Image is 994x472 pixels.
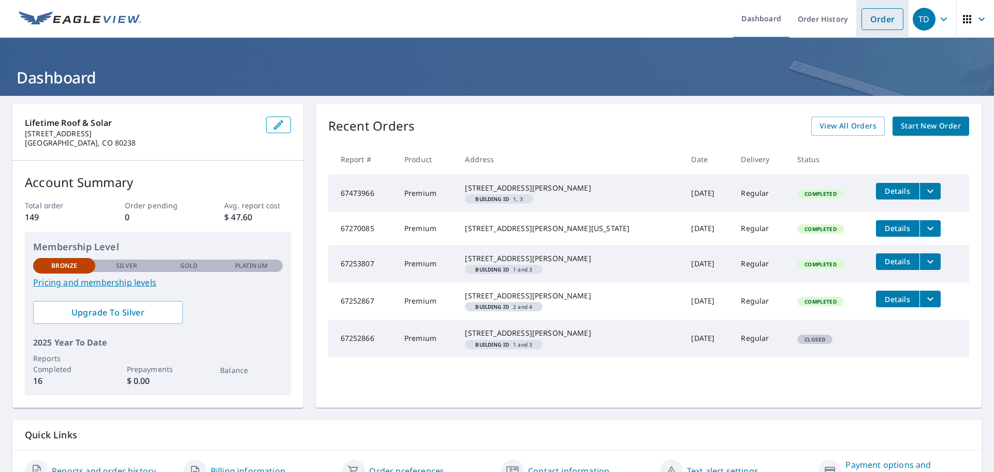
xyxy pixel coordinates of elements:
td: Regular [733,320,789,357]
p: $ 47.60 [224,211,290,223]
span: Details [882,256,913,266]
th: Delivery [733,144,789,175]
td: Premium [396,245,457,282]
td: 67270085 [328,212,396,245]
p: 0 [125,211,191,223]
p: Platinum [235,261,268,270]
th: Address [457,144,683,175]
th: Product [396,144,457,175]
div: [STREET_ADDRESS][PERSON_NAME] [465,291,675,301]
img: EV Logo [19,11,141,27]
p: Lifetime Roof & Solar [25,117,258,129]
button: filesDropdownBtn-67473966 [919,183,941,199]
th: Status [789,144,868,175]
p: Quick Links [25,428,969,441]
p: Avg. report cost [224,200,290,211]
p: 2025 Year To Date [33,336,283,349]
p: Silver [116,261,138,270]
td: [DATE] [683,320,733,357]
td: 67252867 [328,282,396,320]
td: [DATE] [683,175,733,212]
td: Regular [733,282,789,320]
td: Regular [733,212,789,245]
button: detailsBtn-67253807 [876,253,919,270]
button: detailsBtn-67270085 [876,220,919,237]
button: detailsBtn-67473966 [876,183,919,199]
span: Completed [798,261,842,268]
div: [STREET_ADDRESS][PERSON_NAME][US_STATE] [465,223,675,234]
span: Details [882,294,913,304]
p: Gold [180,261,198,270]
p: Membership Level [33,240,283,254]
p: [GEOGRAPHIC_DATA], CO 80238 [25,138,258,148]
span: Closed [798,336,831,343]
em: Building ID [475,304,509,309]
em: Building ID [475,342,509,347]
span: Completed [798,190,842,197]
p: [STREET_ADDRESS] [25,129,258,138]
td: 67252866 [328,320,396,357]
button: detailsBtn-67252867 [876,291,919,307]
span: 2 and 4 [469,304,538,309]
button: filesDropdownBtn-67253807 [919,253,941,270]
a: Start New Order [893,117,969,136]
a: Order [861,8,903,30]
span: View All Orders [820,120,876,133]
button: filesDropdownBtn-67270085 [919,220,941,237]
th: Report # [328,144,396,175]
td: 67473966 [328,175,396,212]
a: Upgrade To Silver [33,301,183,324]
span: Details [882,186,913,196]
div: [STREET_ADDRESS][PERSON_NAME] [465,253,675,264]
p: $ 0.00 [127,375,189,387]
p: Recent Orders [328,117,415,136]
td: Premium [396,175,457,212]
p: Reports Completed [33,353,95,375]
em: Building ID [475,196,509,202]
span: 1 and 3 [469,342,538,347]
td: Regular [733,175,789,212]
span: 1 and 3 [469,267,538,272]
span: Completed [798,225,842,233]
td: Premium [396,282,457,320]
div: TD [913,8,935,31]
div: [STREET_ADDRESS][PERSON_NAME] [465,328,675,338]
p: Balance [220,365,282,376]
span: Completed [798,298,842,305]
p: 16 [33,375,95,387]
span: Upgrade To Silver [41,307,174,318]
td: 67253807 [328,245,396,282]
td: Premium [396,320,457,357]
h1: Dashboard [12,67,982,88]
p: Bronze [51,261,77,270]
p: Total order [25,200,91,211]
td: [DATE] [683,245,733,282]
span: Start New Order [901,120,961,133]
span: 1, 3 [469,196,529,202]
p: Order pending [125,200,191,211]
span: Details [882,223,913,233]
th: Date [683,144,733,175]
p: Account Summary [25,173,291,192]
p: 149 [25,211,91,223]
td: [DATE] [683,282,733,320]
td: Premium [396,212,457,245]
td: Regular [733,245,789,282]
a: Pricing and membership levels [33,276,283,289]
div: [STREET_ADDRESS][PERSON_NAME] [465,183,675,193]
button: filesDropdownBtn-67252867 [919,291,941,307]
p: Prepayments [127,364,189,375]
a: View All Orders [811,117,885,136]
td: [DATE] [683,212,733,245]
em: Building ID [475,267,509,272]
